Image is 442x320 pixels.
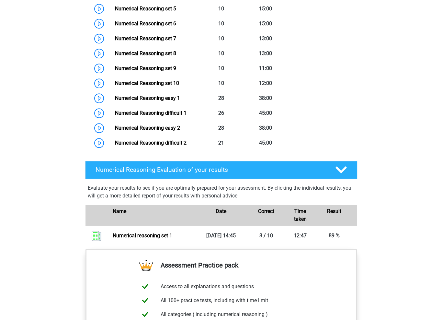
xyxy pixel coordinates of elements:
[88,184,355,200] p: Evaluate your results to see if you are optimally prepared for your assessment. By clicking the i...
[115,35,176,41] a: Numerical Reasoning set 7
[115,140,187,146] a: Numerical Reasoning difficult 2
[244,207,289,223] div: Correct
[312,207,357,223] div: Result
[108,207,198,223] div: Name
[115,125,180,131] a: Numerical Reasoning easy 2
[115,110,187,116] a: Numerical Reasoning difficult 1
[96,166,325,173] h4: Numerical Reasoning Evaluation of your results
[113,232,172,239] a: Numerical reasoning set 1
[115,80,179,86] a: Numerical Reasoning set 10
[115,50,176,56] a: Numerical Reasoning set 8
[115,20,176,27] a: Numerical Reasoning set 6
[115,65,176,71] a: Numerical Reasoning set 9
[115,6,176,12] a: Numerical Reasoning set 5
[289,207,312,223] div: Time taken
[83,161,360,179] a: Numerical Reasoning Evaluation of your results
[115,95,180,101] a: Numerical Reasoning easy 1
[198,207,244,223] div: Date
